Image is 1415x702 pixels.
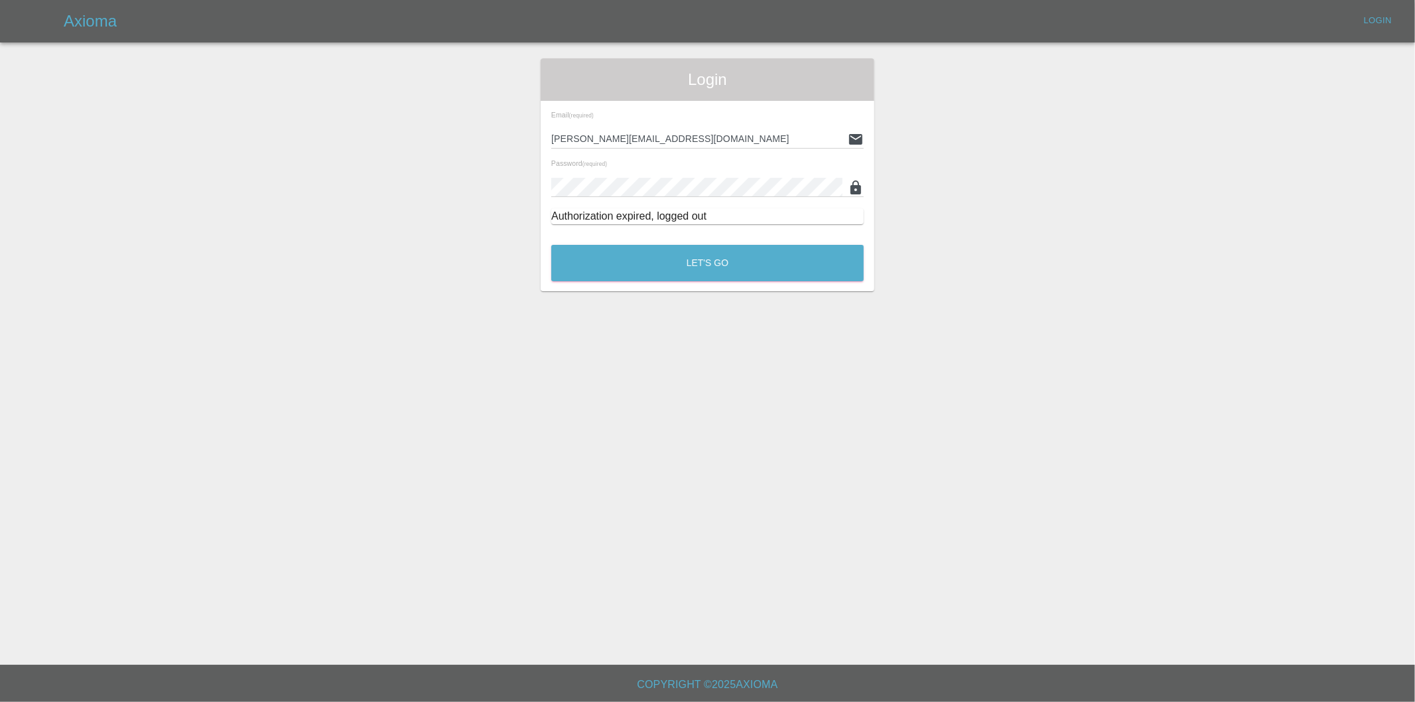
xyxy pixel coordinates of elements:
[64,11,117,32] h5: Axioma
[551,69,864,90] span: Login
[569,113,594,119] small: (required)
[551,111,594,119] span: Email
[1357,11,1399,31] a: Login
[551,159,607,167] span: Password
[551,245,864,281] button: Let's Go
[11,675,1404,694] h6: Copyright © 2025 Axioma
[551,208,864,224] div: Authorization expired, logged out
[582,161,607,167] small: (required)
